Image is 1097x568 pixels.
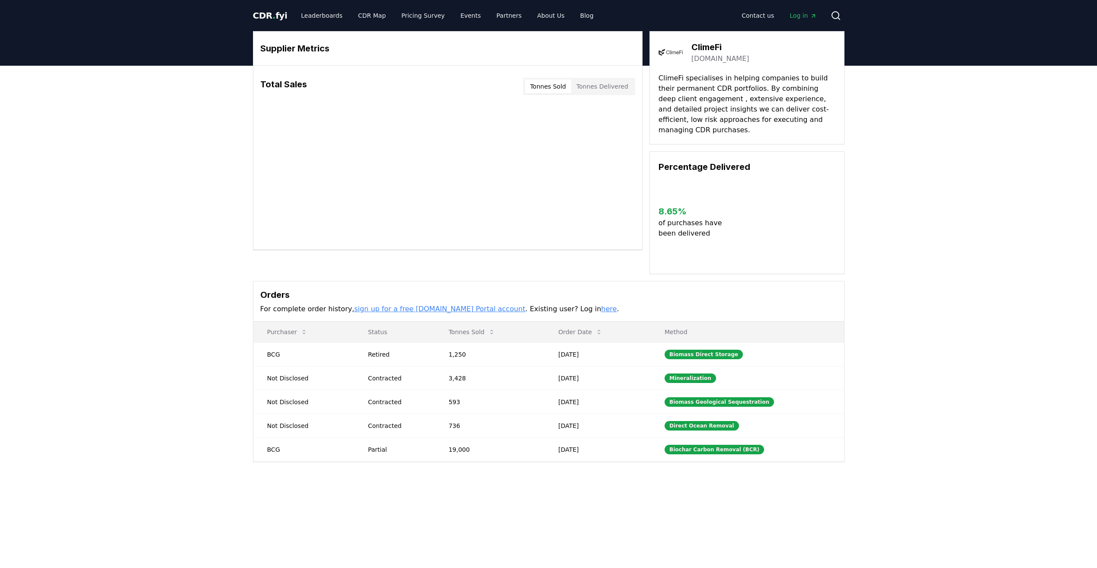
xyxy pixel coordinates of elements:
button: Tonnes Delivered [571,80,633,93]
div: Retired [368,350,428,359]
span: CDR fyi [253,10,288,21]
a: CDR Map [351,8,393,23]
h3: 8.65 % [659,205,729,218]
button: Tonnes Sold [441,323,502,341]
a: Blog [573,8,601,23]
td: [DATE] [544,366,651,390]
div: Contracted [368,374,428,383]
div: Biomass Geological Sequestration [665,397,774,407]
div: Contracted [368,421,428,430]
a: here [601,305,617,313]
td: 1,250 [435,342,544,366]
button: Purchaser [260,323,314,341]
p: For complete order history, . Existing user? Log in . [260,304,837,314]
div: Partial [368,445,428,454]
td: 3,428 [435,366,544,390]
p: of purchases have been delivered [659,218,729,239]
a: Pricing Survey [394,8,451,23]
td: 593 [435,390,544,414]
div: Contracted [368,398,428,406]
h3: Percentage Delivered [659,160,835,173]
a: CDR.fyi [253,10,288,22]
td: [DATE] [544,437,651,461]
td: BCG [253,437,354,461]
h3: Supplier Metrics [260,42,635,55]
a: Log in [783,8,823,23]
p: ClimeFi specialises in helping companies to build their permanent CDR portfolios. By combining de... [659,73,835,135]
a: [DOMAIN_NAME] [691,54,749,64]
a: Partners [489,8,528,23]
a: Leaderboards [294,8,349,23]
button: Order Date [551,323,609,341]
td: 19,000 [435,437,544,461]
div: Mineralization [665,373,716,383]
a: sign up for a free [DOMAIN_NAME] Portal account [354,305,525,313]
p: Status [361,328,428,336]
img: ClimeFi-logo [659,40,683,64]
button: Tonnes Sold [525,80,571,93]
td: [DATE] [544,342,651,366]
td: Not Disclosed [253,414,354,437]
nav: Main [735,8,823,23]
h3: Total Sales [260,78,307,95]
div: Direct Ocean Removal [665,421,739,431]
td: Not Disclosed [253,366,354,390]
td: [DATE] [544,390,651,414]
td: 736 [435,414,544,437]
td: Not Disclosed [253,390,354,414]
span: Log in [790,11,816,20]
nav: Main [294,8,600,23]
td: [DATE] [544,414,651,437]
a: Contact us [735,8,781,23]
a: About Us [530,8,571,23]
a: Events [454,8,488,23]
h3: ClimeFi [691,41,749,54]
div: Biochar Carbon Removal (BCR) [665,445,764,454]
td: BCG [253,342,354,366]
span: . [272,10,275,21]
h3: Orders [260,288,837,301]
p: Method [658,328,837,336]
div: Biomass Direct Storage [665,350,743,359]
